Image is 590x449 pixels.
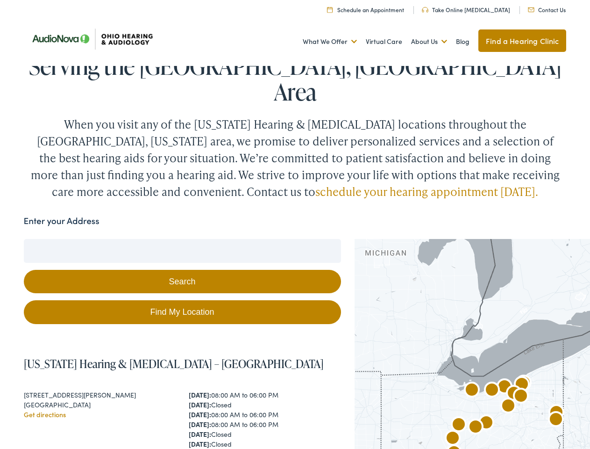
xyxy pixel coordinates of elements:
div: AudioNova [464,417,487,439]
strong: [DATE]: [189,429,211,439]
a: Find a Hearing Clinic [478,29,566,52]
a: schedule your hearing appointment [DATE]. [315,184,538,199]
a: Find My Location [24,300,341,324]
div: Ohio Hearing & Audiology by AudioNova [448,414,470,437]
div: AudioNova [510,386,532,408]
div: When you visit any of the [US_STATE] Hearing & [MEDICAL_DATA] locations throughout the [GEOGRAPHI... [29,116,562,200]
strong: [DATE]: [189,410,211,419]
a: What We Offer [303,24,357,59]
a: Virtual Care [366,24,402,59]
div: AudioNova [503,383,525,406]
strong: [DATE]: [189,420,211,429]
strong: [DATE]: [189,400,211,409]
a: Get directions [24,410,66,419]
div: AudioNova [545,409,567,432]
a: Contact Us [528,6,566,14]
div: Ohio Hearing &#038; Audiology by AudioNova [512,373,535,395]
div: AudioNova [545,402,568,425]
div: [STREET_ADDRESS][PERSON_NAME] [24,390,176,400]
strong: [DATE]: [189,439,211,449]
div: Ohio Hearing &#038; Audiology &#8211; Amherst [481,380,503,402]
div: AudioNova [461,380,483,402]
div: Ohio Hearing &#038; Audiology by AudioNova [475,413,498,435]
a: [US_STATE] Hearing & [MEDICAL_DATA] – [GEOGRAPHIC_DATA] [24,356,324,371]
div: AudioNova [497,396,519,418]
button: Search [24,270,341,294]
label: Enter your Address [24,214,100,228]
img: Calendar Icon to schedule a hearing appointment in Cincinnati, OH [327,7,333,13]
div: AudioNova [493,377,516,399]
a: Take Online [MEDICAL_DATA] [422,6,510,14]
strong: [DATE]: [189,390,211,399]
img: Headphones icone to schedule online hearing test in Cincinnati, OH [422,7,428,13]
input: Enter your address or zip code [24,239,341,262]
div: [GEOGRAPHIC_DATA] [24,400,176,410]
h1: Serving the [GEOGRAPHIC_DATA], [GEOGRAPHIC_DATA] Area [24,53,567,104]
div: AudioNova [511,374,533,397]
a: About Us [411,24,447,59]
a: Blog [456,24,469,59]
a: Schedule an Appointment [327,6,404,14]
img: Mail icon representing email contact with Ohio Hearing in Cincinnati, OH [528,7,534,12]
